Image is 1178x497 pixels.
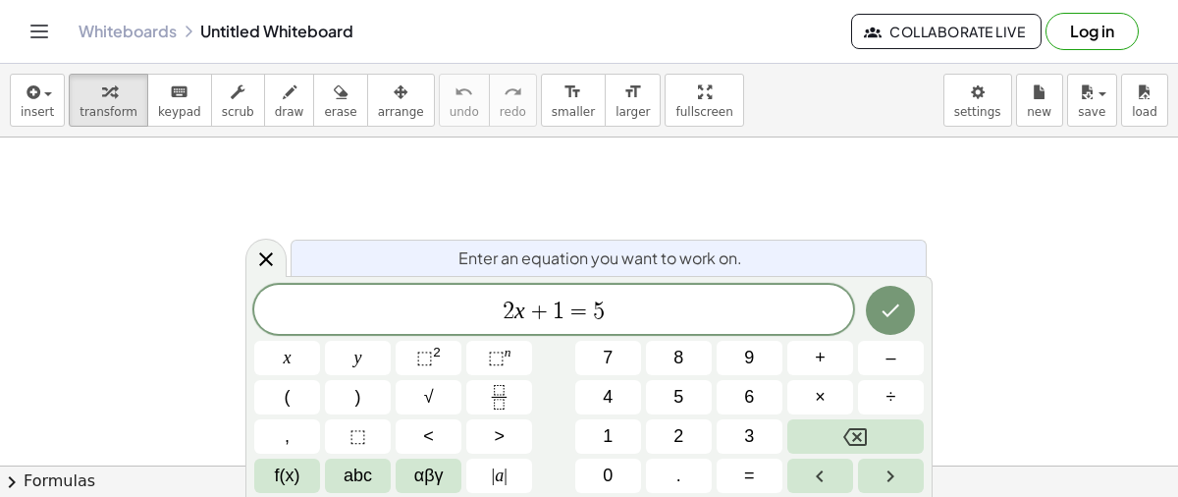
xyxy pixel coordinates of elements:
[466,459,532,493] button: Absolute value
[254,380,320,414] button: (
[285,384,291,411] span: (
[69,74,148,127] button: transform
[439,74,490,127] button: undoundo
[396,419,461,454] button: Less than
[344,463,372,489] span: abc
[367,74,435,127] button: arrange
[815,384,826,411] span: ×
[603,345,613,371] span: 7
[466,341,532,375] button: Superscript
[450,105,479,119] span: undo
[254,419,320,454] button: ,
[21,105,54,119] span: insert
[489,74,537,127] button: redoredo
[170,81,188,104] i: keyboard
[285,423,290,450] span: ,
[717,419,782,454] button: 3
[466,380,532,414] button: Fraction
[552,105,595,119] span: smaller
[676,463,681,489] span: .
[254,341,320,375] button: x
[868,23,1025,40] span: Collaborate Live
[349,423,366,450] span: ⬚
[787,459,853,493] button: Left arrow
[1121,74,1168,127] button: load
[605,74,661,127] button: format_sizelarger
[264,74,315,127] button: draw
[954,105,1001,119] span: settings
[275,463,300,489] span: f(x)
[424,384,434,411] span: √
[416,348,433,367] span: ⬚
[10,74,65,127] button: insert
[787,341,853,375] button: Plus
[396,459,461,493] button: Greek alphabet
[147,74,212,127] button: keyboardkeypad
[866,286,915,335] button: Done
[325,459,391,493] button: Alphabet
[275,105,304,119] span: draw
[1016,74,1063,127] button: new
[325,380,391,414] button: )
[504,466,508,485] span: |
[503,300,514,323] span: 2
[355,384,361,411] span: )
[254,459,320,493] button: Functions
[603,423,613,450] span: 1
[500,105,526,119] span: redo
[492,463,508,489] span: a
[858,459,924,493] button: Right arrow
[396,341,461,375] button: Squared
[222,105,254,119] span: scrub
[623,81,642,104] i: format_size
[815,345,826,371] span: +
[455,81,473,104] i: undo
[744,423,754,450] span: 3
[575,459,641,493] button: 0
[646,419,712,454] button: 2
[575,341,641,375] button: 7
[325,341,391,375] button: y
[564,300,593,323] span: =
[744,384,754,411] span: 6
[553,300,564,323] span: 1
[575,380,641,414] button: 4
[787,380,853,414] button: Times
[466,419,532,454] button: Greater than
[603,463,613,489] span: 0
[717,380,782,414] button: 6
[80,105,137,119] span: transform
[1045,13,1139,50] button: Log in
[492,466,496,485] span: |
[603,384,613,411] span: 4
[646,380,712,414] button: 5
[494,423,505,450] span: >
[525,300,554,323] span: +
[646,459,712,493] button: .
[665,74,743,127] button: fullscreen
[313,74,367,127] button: erase
[885,345,895,371] span: –
[886,384,896,411] span: ÷
[851,14,1042,49] button: Collaborate Live
[79,22,177,41] a: Whiteboards
[787,419,924,454] button: Backspace
[858,380,924,414] button: Divide
[458,247,742,270] span: Enter an equation you want to work on.
[673,345,683,371] span: 8
[378,105,424,119] span: arrange
[744,345,754,371] span: 9
[324,105,356,119] span: erase
[858,341,924,375] button: Minus
[1132,105,1157,119] span: load
[396,380,461,414] button: Square root
[354,345,362,371] span: y
[504,81,522,104] i: redo
[505,345,511,359] sup: n
[1027,105,1051,119] span: new
[541,74,606,127] button: format_sizesmaller
[943,74,1012,127] button: settings
[514,298,525,323] var: x
[423,423,434,450] span: <
[673,384,683,411] span: 5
